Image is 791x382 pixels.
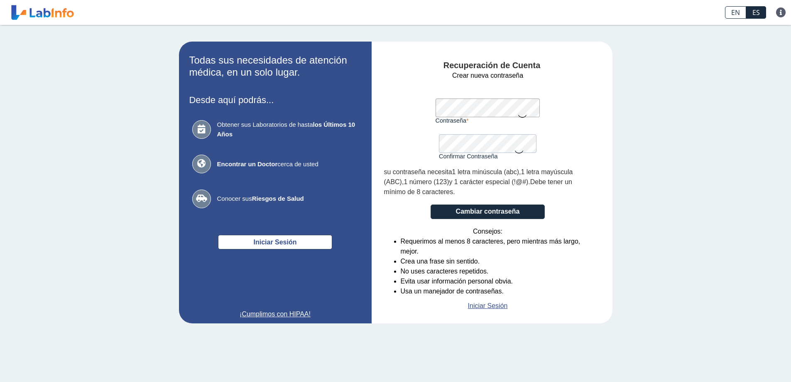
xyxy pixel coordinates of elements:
label: Contraseña [436,117,540,124]
b: Encontrar un Doctor [217,160,278,168]
h4: Recuperación de Cuenta [384,61,600,71]
span: 1 letra minúscula (abc) [452,168,519,175]
span: cerca de usted [217,160,358,169]
li: Evita usar información personal obvia. [401,276,592,286]
a: ES [746,6,766,19]
span: Conocer sus [217,194,358,204]
span: Crear nueva contraseña [452,71,523,81]
a: ¡Cumplimos con HIPAA! [189,309,361,319]
span: Obtener sus Laboratorios de hasta [217,120,358,139]
a: EN [725,6,746,19]
button: Cambiar contraseña [431,205,545,219]
div: , , . . [384,167,592,197]
li: Crea una frase sin sentido. [401,256,592,266]
li: Usa un manejador de contraseñas. [401,286,592,296]
li: No uses caracteres repetidos. [401,266,592,276]
label: Confirmar Contraseña [439,153,536,160]
h2: Todas sus necesidades de atención médica, en un solo lugar. [189,54,361,79]
li: Requerimos al menos 8 caracteres, pero mientras más largo, mejor. [401,237,592,256]
b: Riesgos de Salud [252,195,304,202]
span: Consejos: [473,227,502,237]
a: Iniciar Sesión [468,301,508,311]
b: los Últimos 10 Años [217,121,355,138]
span: su contraseña necesita [384,168,452,175]
h3: Desde aquí podrás... [189,95,361,105]
button: Iniciar Sesión [218,235,332,249]
span: 1 número (123) [404,178,449,185]
span: y 1 carácter especial (!@#) [449,178,528,185]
